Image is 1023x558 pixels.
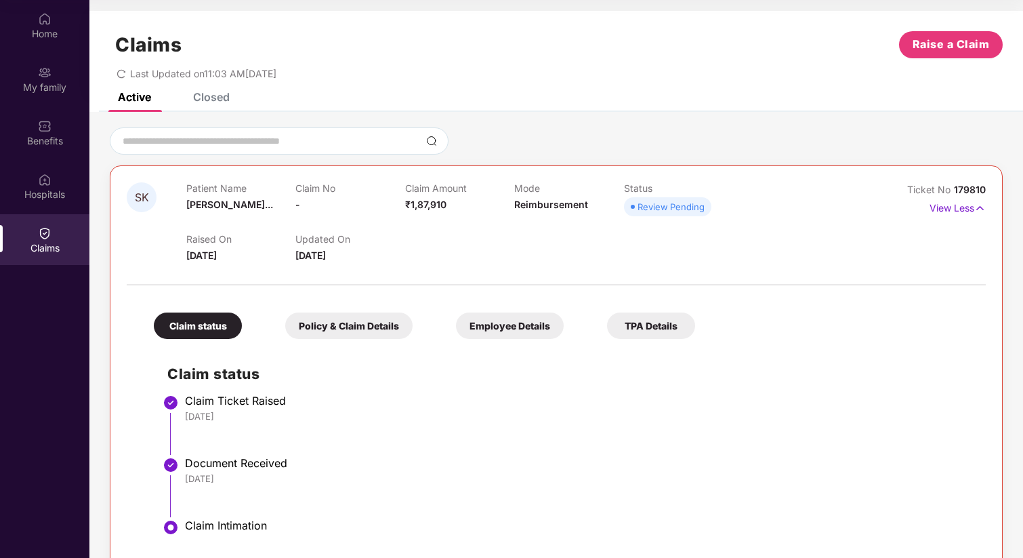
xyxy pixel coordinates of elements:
div: Claim status [154,313,242,339]
span: [PERSON_NAME]... [186,199,273,210]
span: [DATE] [186,250,217,261]
button: Raise a Claim [899,31,1003,58]
img: svg+xml;base64,PHN2ZyBpZD0iU3RlcC1BY3RpdmUtMzJ4MzIiIHhtbG5zPSJodHRwOi8vd3d3LnczLm9yZy8yMDAwL3N2Zy... [163,519,179,536]
div: [DATE] [185,473,972,485]
div: TPA Details [607,313,695,339]
span: SK [135,192,149,203]
span: Ticket No [907,184,954,195]
img: svg+xml;base64,PHN2ZyBpZD0iQmVuZWZpdHMiIHhtbG5zPSJodHRwOi8vd3d3LnczLm9yZy8yMDAwL3N2ZyIgd2lkdGg9Ij... [38,119,51,133]
span: [DATE] [295,250,326,261]
img: svg+xml;base64,PHN2ZyBpZD0iU2VhcmNoLTMyeDMyIiB4bWxucz0iaHR0cDovL3d3dy53My5vcmcvMjAwMC9zdmciIHdpZH... [426,136,437,146]
div: Closed [193,90,230,104]
img: svg+xml;base64,PHN2ZyBpZD0iQ2xhaW0iIHhtbG5zPSJodHRwOi8vd3d3LnczLm9yZy8yMDAwL3N2ZyIgd2lkdGg9IjIwIi... [38,226,51,240]
p: View Less [930,197,986,216]
span: Raise a Claim [913,36,990,53]
span: Last Updated on 11:03 AM[DATE] [130,68,276,79]
p: Status [624,182,733,194]
p: Updated On [295,233,404,245]
img: svg+xml;base64,PHN2ZyBpZD0iSG9tZSIgeG1sbnM9Imh0dHA6Ly93d3cudzMub3JnLzIwMDAvc3ZnIiB3aWR0aD0iMjAiIG... [38,12,51,26]
p: Mode [514,182,623,194]
p: Patient Name [186,182,295,194]
div: Employee Details [456,313,564,339]
span: redo [117,68,126,79]
div: Review Pending [638,200,705,214]
span: 179810 [954,184,986,195]
img: svg+xml;base64,PHN2ZyBpZD0iSG9zcGl0YWxzIiB4bWxucz0iaHR0cDovL3d3dy53My5vcmcvMjAwMC9zdmciIHdpZHRoPS... [38,173,51,186]
img: svg+xml;base64,PHN2ZyBpZD0iU3RlcC1Eb25lLTMyeDMyIiB4bWxucz0iaHR0cDovL3d3dy53My5vcmcvMjAwMC9zdmciIH... [163,457,179,473]
h2: Claim status [167,363,972,385]
p: Claim Amount [405,182,514,194]
img: svg+xml;base64,PHN2ZyBpZD0iU3RlcC1Eb25lLTMyeDMyIiB4bWxucz0iaHR0cDovL3d3dy53My5vcmcvMjAwMC9zdmciIH... [163,395,179,411]
p: Raised On [186,233,295,245]
img: svg+xml;base64,PHN2ZyB3aWR0aD0iMjAiIGhlaWdodD0iMjAiIHZpZXdCb3g9IjAgMCAyMCAyMCIgZmlsbD0ibm9uZSIgeG... [38,66,51,79]
div: Claim Intimation [185,519,972,532]
div: Document Received [185,456,972,470]
div: [DATE] [185,410,972,422]
div: Policy & Claim Details [285,313,413,339]
span: ₹1,87,910 [405,199,446,210]
span: - [295,199,300,210]
span: Reimbursement [514,199,588,210]
img: svg+xml;base64,PHN2ZyB4bWxucz0iaHR0cDovL3d3dy53My5vcmcvMjAwMC9zdmciIHdpZHRoPSIxNyIgaGVpZ2h0PSIxNy... [974,201,986,216]
p: Claim No [295,182,404,194]
div: Active [118,90,151,104]
div: Claim Ticket Raised [185,394,972,407]
h1: Claims [115,33,182,56]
